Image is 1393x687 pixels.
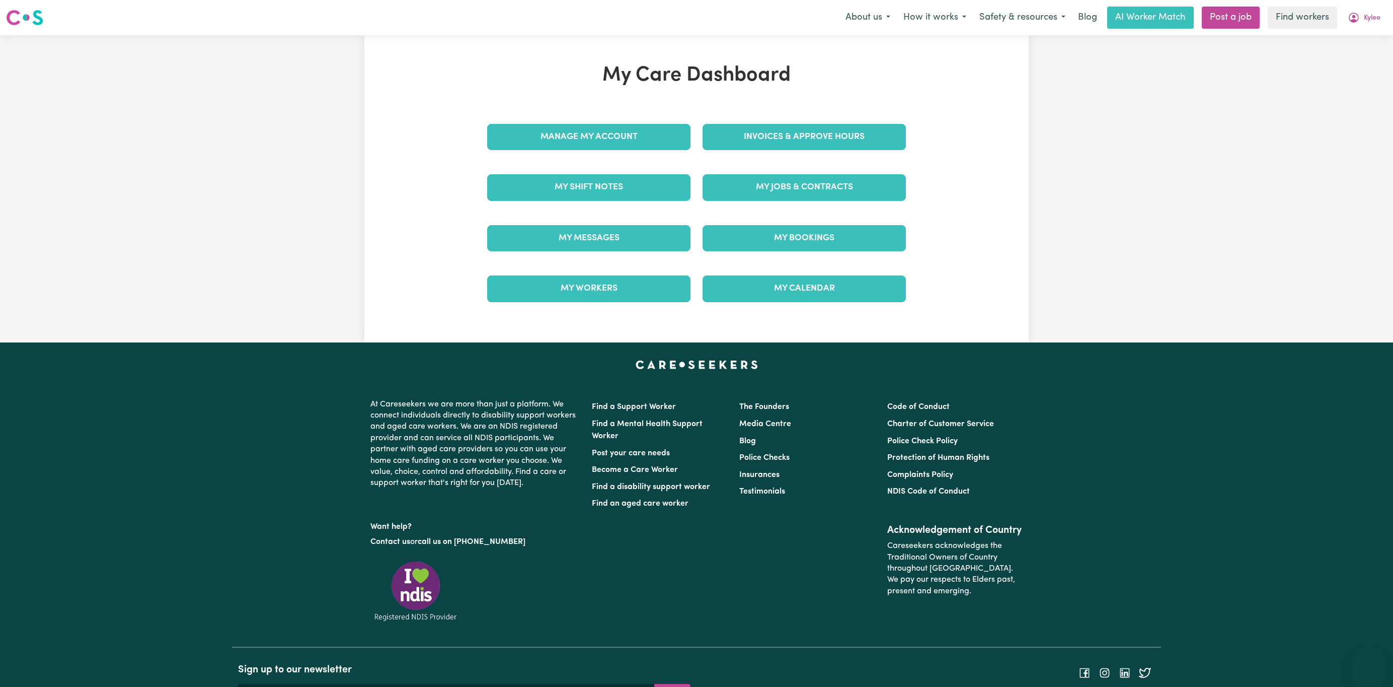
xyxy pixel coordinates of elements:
img: Registered NDIS provider [370,560,461,623]
a: My Jobs & Contracts [703,174,906,200]
a: My Messages [487,225,690,251]
a: Careseekers home page [636,361,758,369]
a: Find workers [1268,7,1337,29]
a: Police Check Policy [887,437,958,445]
p: At Careseekers we are more than just a platform. We connect individuals directly to disability su... [370,395,580,493]
a: Code of Conduct [887,403,950,411]
a: Insurances [739,471,780,479]
button: About us [839,7,897,28]
button: Safety & resources [973,7,1072,28]
a: Contact us [370,538,410,546]
span: Kylee [1364,13,1380,24]
a: Manage My Account [487,124,690,150]
a: Complaints Policy [887,471,953,479]
a: Invoices & Approve Hours [703,124,906,150]
a: The Founders [739,403,789,411]
a: NDIS Code of Conduct [887,488,970,496]
a: Find a Support Worker [592,403,676,411]
p: Want help? [370,517,580,532]
a: Police Checks [739,454,790,462]
a: Careseekers logo [6,6,43,29]
a: My Bookings [703,225,906,251]
a: Follow Careseekers on LinkedIn [1119,668,1131,676]
iframe: Button to launch messaging window, conversation in progress [1353,647,1385,679]
button: My Account [1341,7,1387,28]
a: AI Worker Match [1107,7,1194,29]
a: Post a job [1202,7,1260,29]
a: My Calendar [703,276,906,302]
button: How it works [897,7,973,28]
a: Blog [739,437,756,445]
a: Find an aged care worker [592,500,688,508]
a: Find a disability support worker [592,483,710,491]
a: Testimonials [739,488,785,496]
a: Follow Careseekers on Instagram [1099,668,1111,676]
h2: Sign up to our newsletter [238,664,690,676]
h2: Acknowledgement of Country [887,524,1023,536]
a: Post your care needs [592,449,670,457]
a: My Workers [487,276,690,302]
a: Blog [1072,7,1103,29]
a: Protection of Human Rights [887,454,989,462]
a: Media Centre [739,420,791,428]
a: Charter of Customer Service [887,420,994,428]
a: Follow Careseekers on Facebook [1078,668,1091,676]
a: My Shift Notes [487,174,690,200]
p: Careseekers acknowledges the Traditional Owners of Country throughout [GEOGRAPHIC_DATA]. We pay o... [887,536,1023,601]
a: Become a Care Worker [592,466,678,474]
p: or [370,532,580,552]
a: Find a Mental Health Support Worker [592,420,703,440]
img: Careseekers logo [6,9,43,27]
h1: My Care Dashboard [481,63,912,88]
a: call us on [PHONE_NUMBER] [418,538,525,546]
a: Follow Careseekers on Twitter [1139,668,1151,676]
